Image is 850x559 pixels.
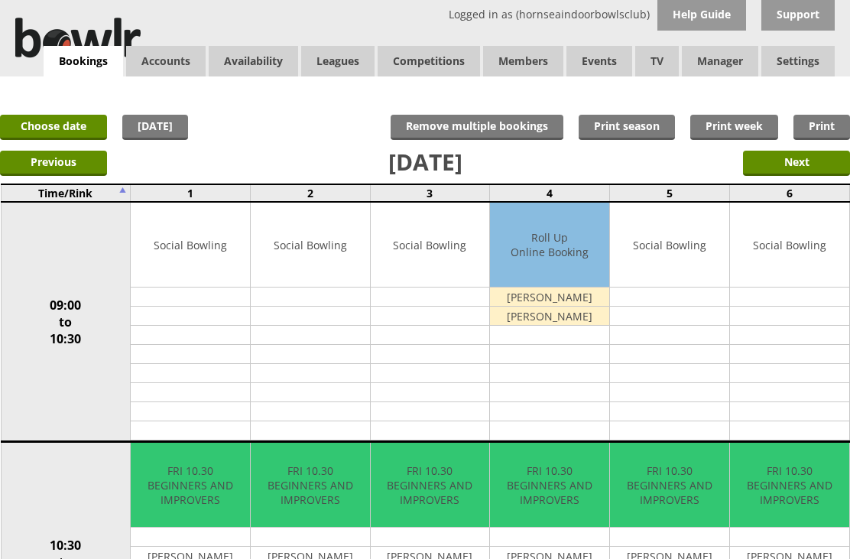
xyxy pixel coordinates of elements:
[122,115,188,140] a: [DATE]
[131,184,251,202] td: 1
[391,115,563,140] input: Remove multiple bookings
[743,151,850,176] input: Next
[1,202,131,442] td: 09:00 to 10:30
[690,115,778,140] a: Print week
[131,203,250,288] td: Social Bowling
[371,203,490,288] td: Social Bowling
[579,115,675,140] a: Print season
[483,46,563,76] span: Members
[610,203,729,288] td: Social Bowling
[490,307,609,326] td: [PERSON_NAME]
[729,184,849,202] td: 6
[490,203,609,288] td: Roll Up Online Booking
[378,46,480,76] a: Competitions
[251,443,370,528] td: FRI 10.30 BEGINNERS AND IMPROVERS
[250,184,370,202] td: 2
[490,288,609,307] td: [PERSON_NAME]
[371,443,490,528] td: FRI 10.30 BEGINNERS AND IMPROVERS
[301,46,375,76] a: Leagues
[682,46,758,76] span: Manager
[251,203,370,288] td: Social Bowling
[761,46,835,76] span: Settings
[730,443,849,528] td: FRI 10.30 BEGINNERS AND IMPROVERS
[566,46,632,76] a: Events
[209,46,298,76] a: Availability
[131,443,250,528] td: FRI 10.30 BEGINNERS AND IMPROVERS
[370,184,490,202] td: 3
[793,115,850,140] a: Print
[490,184,610,202] td: 4
[609,184,729,202] td: 5
[44,46,123,77] a: Bookings
[635,46,679,76] span: TV
[610,443,729,528] td: FRI 10.30 BEGINNERS AND IMPROVERS
[126,46,206,76] span: Accounts
[490,443,609,528] td: FRI 10.30 BEGINNERS AND IMPROVERS
[1,184,131,202] td: Time/Rink
[730,203,849,288] td: Social Bowling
